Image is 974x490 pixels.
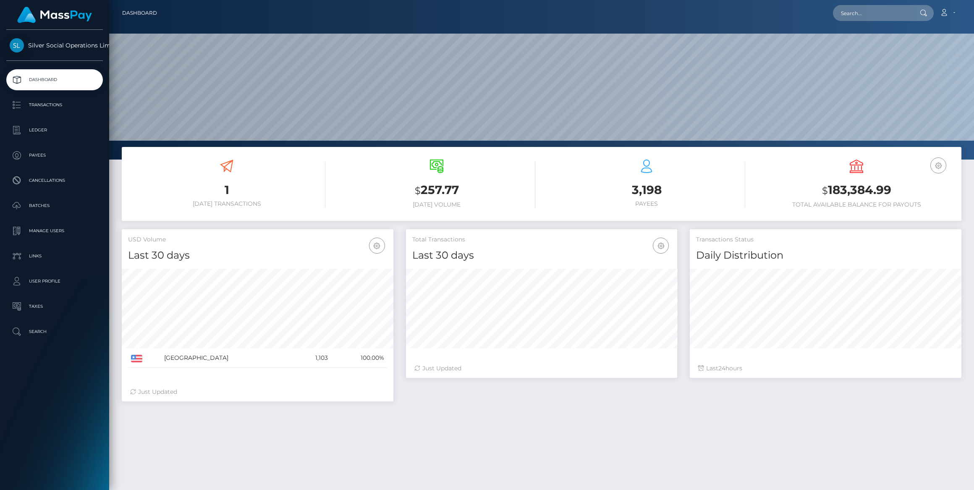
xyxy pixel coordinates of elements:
h6: Total Available Balance for Payouts [758,201,955,208]
p: Ledger [10,124,99,136]
p: Transactions [10,99,99,111]
td: 1,103 [295,349,330,368]
p: Batches [10,199,99,212]
small: $ [822,185,828,197]
h5: Transactions Status [696,236,955,244]
div: Just Updated [414,364,669,373]
a: Dashboard [6,69,103,90]
p: Cancellations [10,174,99,187]
h3: 183,384.99 [758,182,955,199]
h5: USD Volume [128,236,387,244]
a: User Profile [6,271,103,292]
p: Search [10,325,99,338]
h6: Payees [548,200,745,207]
h4: Daily Distribution [696,248,955,263]
h3: 3,198 [548,182,745,198]
td: 100.00% [331,349,387,368]
h3: 257.77 [338,182,535,199]
span: Silver Social Operations Limited [6,42,103,49]
h6: [DATE] Volume [338,201,535,208]
input: Search... [833,5,912,21]
p: Dashboard [10,73,99,86]
a: Dashboard [122,4,157,22]
a: Payees [6,145,103,166]
span: 24 [718,364,725,372]
img: MassPay Logo [17,7,92,23]
a: Ledger [6,120,103,141]
a: Search [6,321,103,342]
h5: Total Transactions [412,236,671,244]
p: Taxes [10,300,99,313]
p: Manage Users [10,225,99,237]
p: User Profile [10,275,99,288]
h3: 1 [128,182,325,198]
h6: [DATE] Transactions [128,200,325,207]
p: Links [10,250,99,262]
a: Manage Users [6,220,103,241]
img: US.png [131,355,142,362]
div: Just Updated [130,388,385,396]
a: Links [6,246,103,267]
a: Taxes [6,296,103,317]
a: Cancellations [6,170,103,191]
p: Payees [10,149,99,162]
td: [GEOGRAPHIC_DATA] [161,349,296,368]
div: Last hours [698,364,953,373]
img: Silver Social Operations Limited [10,38,24,52]
a: Transactions [6,94,103,115]
h4: Last 30 days [412,248,671,263]
h4: Last 30 days [128,248,387,263]
a: Batches [6,195,103,216]
small: $ [415,185,421,197]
